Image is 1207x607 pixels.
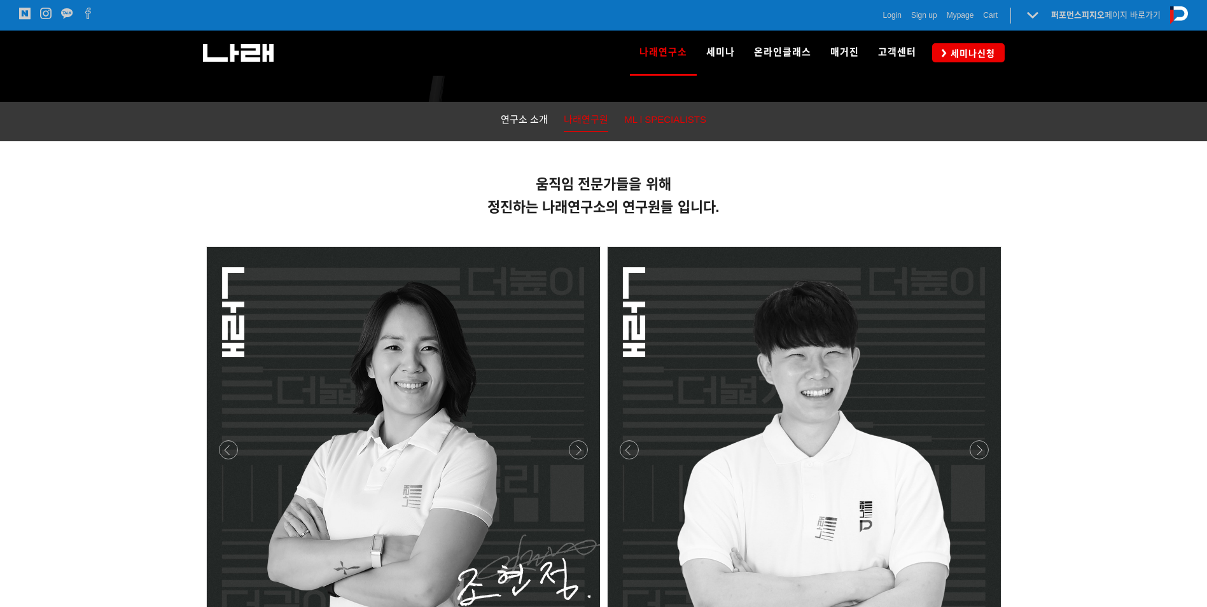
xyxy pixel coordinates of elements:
[501,111,548,131] a: 연구소 소개
[639,42,687,62] span: 나래연구소
[1051,10,1161,20] a: 퍼포먼스피지오페이지 바로가기
[830,46,859,58] span: 매거진
[564,111,608,132] a: 나래연구원
[911,9,937,22] a: Sign up
[564,114,608,125] span: 나래연구원
[501,114,548,125] span: 연구소 소개
[624,114,706,125] span: ML l SPECIALISTS
[624,111,706,131] a: ML l SPECIALISTS
[821,31,869,75] a: 매거진
[883,9,902,22] a: Login
[1051,10,1105,20] strong: 퍼포먼스피지오
[947,47,995,60] span: 세미나신청
[630,31,697,75] a: 나래연구소
[869,31,926,75] a: 고객센터
[932,43,1005,62] a: 세미나신청
[754,46,811,58] span: 온라인클래스
[697,31,744,75] a: 세미나
[983,9,998,22] a: Cart
[706,46,735,58] span: 세미나
[744,31,821,75] a: 온라인클래스
[487,199,719,215] span: 정진하는 나래연구소의 연구원들 입니다.
[878,46,916,58] span: 고객센터
[947,9,974,22] a: Mypage
[536,176,671,192] span: 움직임 전문가들을 위해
